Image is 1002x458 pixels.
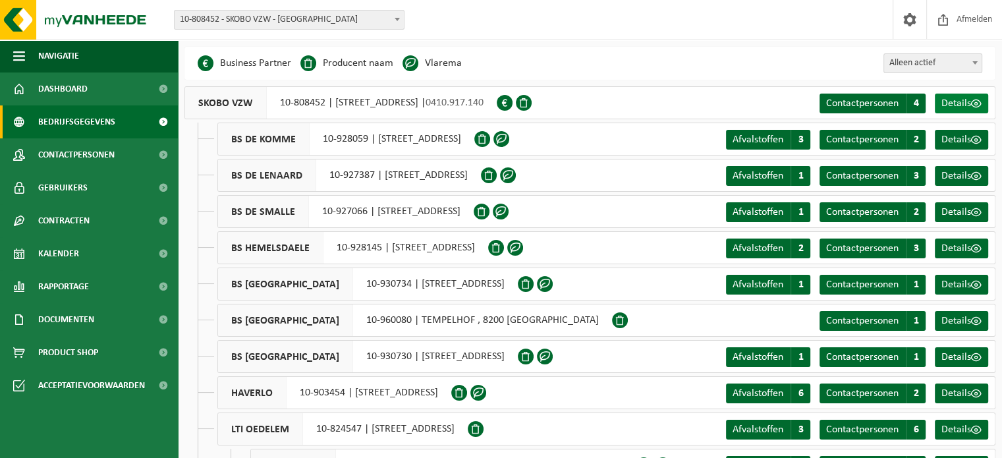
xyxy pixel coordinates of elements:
[941,207,971,217] span: Details
[941,243,971,254] span: Details
[38,369,145,402] span: Acceptatievoorwaarden
[906,202,926,222] span: 2
[403,53,462,73] li: Vlarema
[38,237,79,270] span: Kalender
[906,420,926,440] span: 6
[426,98,484,108] span: 0410.917.140
[820,94,926,113] a: Contactpersonen 4
[826,134,899,145] span: Contactpersonen
[941,98,971,109] span: Details
[883,53,982,73] span: Alleen actief
[218,268,353,300] span: BS [GEOGRAPHIC_DATA]
[218,123,310,155] span: BS DE KOMME
[733,279,783,290] span: Afvalstoffen
[218,196,309,227] span: BS DE SMALLE
[726,202,810,222] a: Afvalstoffen 1
[906,130,926,150] span: 2
[820,384,926,403] a: Contactpersonen 2
[38,138,115,171] span: Contactpersonen
[733,388,783,399] span: Afvalstoffen
[218,377,287,409] span: HAVERLO
[218,304,353,336] span: BS [GEOGRAPHIC_DATA]
[941,171,971,181] span: Details
[791,166,810,186] span: 1
[820,420,926,440] a: Contactpersonen 6
[935,239,988,258] a: Details
[733,171,783,181] span: Afvalstoffen
[791,384,810,403] span: 6
[906,94,926,113] span: 4
[935,384,988,403] a: Details
[791,130,810,150] span: 3
[198,53,291,73] li: Business Partner
[941,134,971,145] span: Details
[217,376,451,409] div: 10-903454 | [STREET_ADDRESS]
[820,239,926,258] a: Contactpersonen 3
[941,388,971,399] span: Details
[791,275,810,295] span: 1
[820,311,926,331] a: Contactpersonen 1
[300,53,393,73] li: Producent naam
[826,388,899,399] span: Contactpersonen
[38,171,88,204] span: Gebruikers
[791,202,810,222] span: 1
[217,123,474,156] div: 10-928059 | [STREET_ADDRESS]
[826,352,899,362] span: Contactpersonen
[38,72,88,105] span: Dashboard
[733,424,783,435] span: Afvalstoffen
[733,207,783,217] span: Afvalstoffen
[218,159,316,191] span: BS DE LENAARD
[38,336,98,369] span: Product Shop
[941,316,971,326] span: Details
[733,352,783,362] span: Afvalstoffen
[826,316,899,326] span: Contactpersonen
[726,239,810,258] a: Afvalstoffen 2
[218,341,353,372] span: BS [GEOGRAPHIC_DATA]
[38,303,94,336] span: Documenten
[826,171,899,181] span: Contactpersonen
[38,204,90,237] span: Contracten
[217,304,612,337] div: 10-960080 | TEMPELHOF , 8200 [GEOGRAPHIC_DATA]
[820,347,926,367] a: Contactpersonen 1
[935,347,988,367] a: Details
[906,166,926,186] span: 3
[726,275,810,295] a: Afvalstoffen 1
[935,166,988,186] a: Details
[184,86,497,119] div: 10-808452 | [STREET_ADDRESS] |
[826,243,899,254] span: Contactpersonen
[217,195,474,228] div: 10-927066 | [STREET_ADDRESS]
[726,420,810,440] a: Afvalstoffen 3
[906,239,926,258] span: 3
[906,384,926,403] span: 2
[935,130,988,150] a: Details
[217,159,481,192] div: 10-927387 | [STREET_ADDRESS]
[38,270,89,303] span: Rapportage
[733,243,783,254] span: Afvalstoffen
[826,424,899,435] span: Contactpersonen
[726,130,810,150] a: Afvalstoffen 3
[791,239,810,258] span: 2
[218,413,303,445] span: LTI OEDELEM
[733,134,783,145] span: Afvalstoffen
[38,105,115,138] span: Bedrijfsgegevens
[935,420,988,440] a: Details
[726,384,810,403] a: Afvalstoffen 6
[935,94,988,113] a: Details
[726,166,810,186] a: Afvalstoffen 1
[726,347,810,367] a: Afvalstoffen 1
[884,54,982,72] span: Alleen actief
[826,279,899,290] span: Contactpersonen
[820,130,926,150] a: Contactpersonen 2
[791,420,810,440] span: 3
[941,279,971,290] span: Details
[820,275,926,295] a: Contactpersonen 1
[935,275,988,295] a: Details
[941,424,971,435] span: Details
[826,207,899,217] span: Contactpersonen
[217,231,488,264] div: 10-928145 | [STREET_ADDRESS]
[826,98,899,109] span: Contactpersonen
[217,413,468,445] div: 10-824547 | [STREET_ADDRESS]
[906,275,926,295] span: 1
[941,352,971,362] span: Details
[38,40,79,72] span: Navigatie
